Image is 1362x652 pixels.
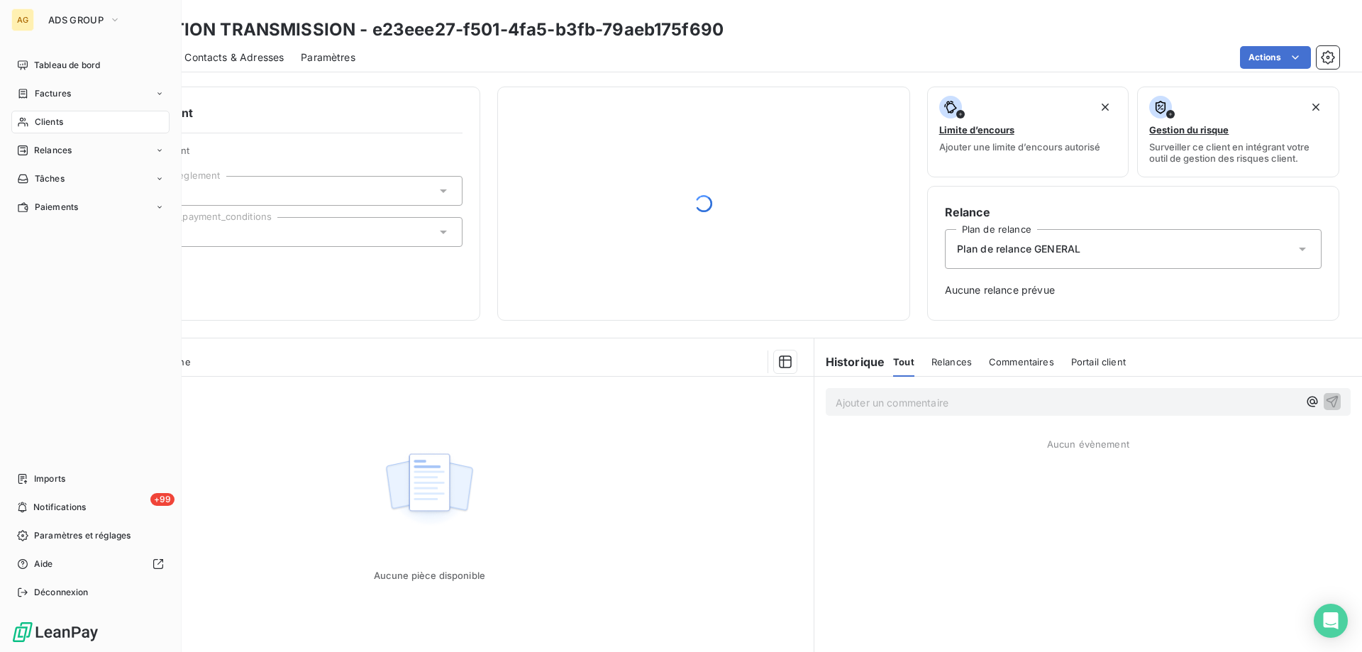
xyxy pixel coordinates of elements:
[945,204,1322,221] h6: Relance
[35,116,63,128] span: Clients
[48,14,104,26] span: ADS GROUP
[1149,124,1229,136] span: Gestion du risque
[86,104,463,121] h6: Informations client
[927,87,1129,177] button: Limite d’encoursAjouter une limite d’encours autorisé
[11,621,99,643] img: Logo LeanPay
[34,144,72,157] span: Relances
[35,87,71,100] span: Factures
[34,529,131,542] span: Paramètres et réglages
[35,172,65,185] span: Tâches
[1047,438,1129,450] span: Aucun évènement
[114,145,463,165] span: Propriétés Client
[150,493,175,506] span: +99
[957,242,1080,256] span: Plan de relance GENERAL
[33,501,86,514] span: Notifications
[1240,46,1311,69] button: Actions
[34,473,65,485] span: Imports
[384,446,475,534] img: Empty state
[34,59,100,72] span: Tableau de bord
[945,283,1322,297] span: Aucune relance prévue
[989,356,1054,368] span: Commentaires
[1314,604,1348,638] div: Open Intercom Messenger
[35,201,78,214] span: Paiements
[1149,141,1327,164] span: Surveiller ce client en intégrant votre outil de gestion des risques client.
[893,356,914,368] span: Tout
[1137,87,1339,177] button: Gestion du risqueSurveiller ce client en intégrant votre outil de gestion des risques client.
[11,9,34,31] div: AG
[939,124,1014,136] span: Limite d’encours
[939,141,1100,153] span: Ajouter une limite d’encours autorisé
[34,586,89,599] span: Déconnexion
[11,553,170,575] a: Aide
[301,50,355,65] span: Paramètres
[1071,356,1126,368] span: Portail client
[184,50,284,65] span: Contacts & Adresses
[34,558,53,570] span: Aide
[125,17,724,43] h3: SOLUTION TRANSMISSION - e23eee27-f501-4fa5-b3fb-79aeb175f690
[814,353,885,370] h6: Historique
[374,570,485,581] span: Aucune pièce disponible
[931,356,972,368] span: Relances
